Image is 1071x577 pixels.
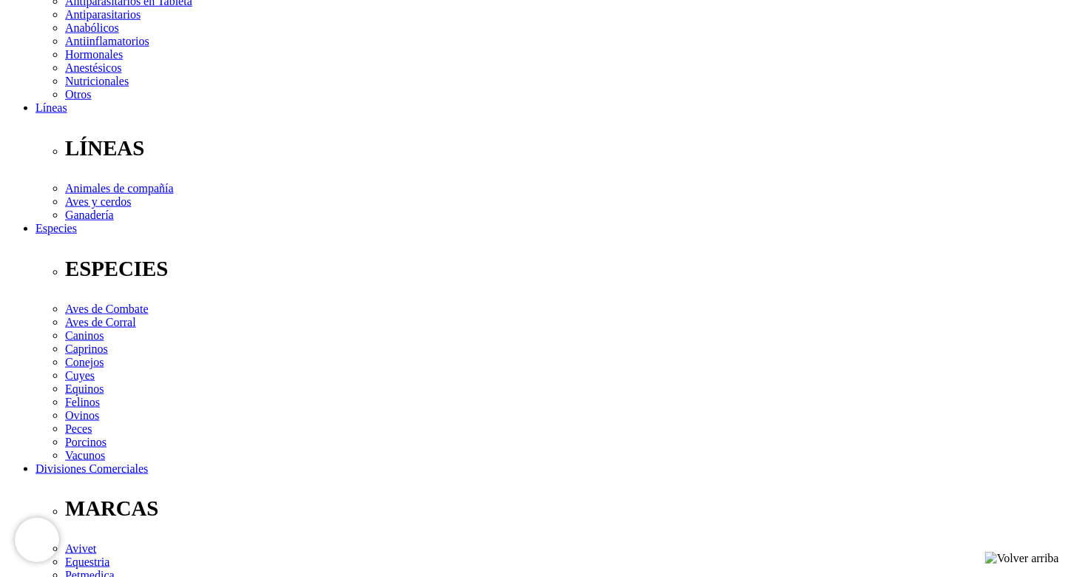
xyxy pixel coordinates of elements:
a: Ovinos [65,409,99,422]
a: Caninos [65,329,104,342]
a: Aves de Corral [65,316,136,328]
a: Especies [36,222,77,234]
a: Hormonales [65,48,123,61]
a: Nutricionales [65,75,129,87]
iframe: Brevo live chat [15,518,59,562]
a: Vacunos [65,449,105,462]
a: Divisiones Comerciales [36,462,148,475]
a: Antiinflamatorios [65,35,149,47]
a: Anabólicos [65,21,119,34]
p: ESPECIES [65,257,1065,281]
a: Avivet [65,542,96,555]
p: MARCAS [65,496,1065,521]
a: Porcinos [65,436,107,448]
a: Peces [65,422,92,435]
a: Equestria [65,556,109,568]
a: Ganadería [65,209,114,221]
a: Felinos [65,396,100,408]
a: Líneas [36,101,67,114]
a: Cuyes [65,369,95,382]
a: Otros [65,88,92,101]
a: Animales de compañía [65,182,174,195]
a: Anestésicos [65,61,121,74]
a: Aves y cerdos [65,195,131,208]
a: Conejos [65,356,104,368]
img: Volver arriba [985,552,1059,565]
a: Caprinos [65,343,108,355]
p: LÍNEAS [65,136,1065,161]
a: Equinos [65,382,104,395]
a: Antiparasitarios [65,8,141,21]
a: Aves de Combate [65,303,149,315]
